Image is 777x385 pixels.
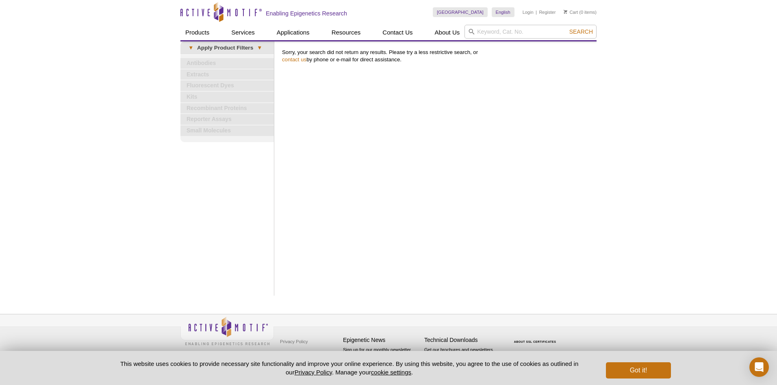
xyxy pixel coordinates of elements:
[343,346,420,374] p: Sign up for our monthly newsletter highlighting recent publications in the field of epigenetics.
[180,92,274,102] a: Kits
[282,49,593,63] p: Sorry, your search did not return any results. Please try a less restrictive search, or by phone ...
[180,25,214,40] a: Products
[536,7,537,17] li: |
[327,25,366,40] a: Resources
[278,348,321,360] a: Terms & Conditions
[180,58,274,69] a: Antibodies
[106,359,593,376] p: This website uses cookies to provide necessary site functionality and improve your online experie...
[424,346,501,367] p: Get our brochures and newsletters, or request them by mail.
[567,28,595,35] button: Search
[295,369,332,376] a: Privacy Policy
[539,9,556,15] a: Register
[430,25,465,40] a: About Us
[569,28,593,35] span: Search
[749,357,769,377] div: Open Intercom Messenger
[564,9,578,15] a: Cart
[184,44,197,52] span: ▾
[564,10,567,14] img: Your Cart
[433,7,488,17] a: [GEOGRAPHIC_DATA]
[506,329,566,346] table: Click to Verify - This site chose Symantec SSL for secure e-commerce and confidential communicati...
[180,69,274,80] a: Extracts
[282,56,306,63] a: contact us
[371,369,411,376] button: cookie settings
[180,80,274,91] a: Fluorescent Dyes
[180,314,274,347] img: Active Motif,
[523,9,534,15] a: Login
[378,25,417,40] a: Contact Us
[253,44,266,52] span: ▾
[180,41,274,54] a: ▾Apply Product Filters▾
[226,25,260,40] a: Services
[266,10,347,17] h2: Enabling Epigenetics Research
[180,114,274,125] a: Reporter Assays
[492,7,514,17] a: English
[180,125,274,136] a: Small Molecules
[606,362,671,379] button: Got it!
[278,335,310,348] a: Privacy Policy
[180,103,274,114] a: Recombinant Proteins
[564,7,597,17] li: (0 items)
[464,25,597,39] input: Keyword, Cat. No.
[343,337,420,344] h4: Epigenetic News
[272,25,315,40] a: Applications
[514,340,556,343] a: ABOUT SSL CERTIFICATES
[424,337,501,344] h4: Technical Downloads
